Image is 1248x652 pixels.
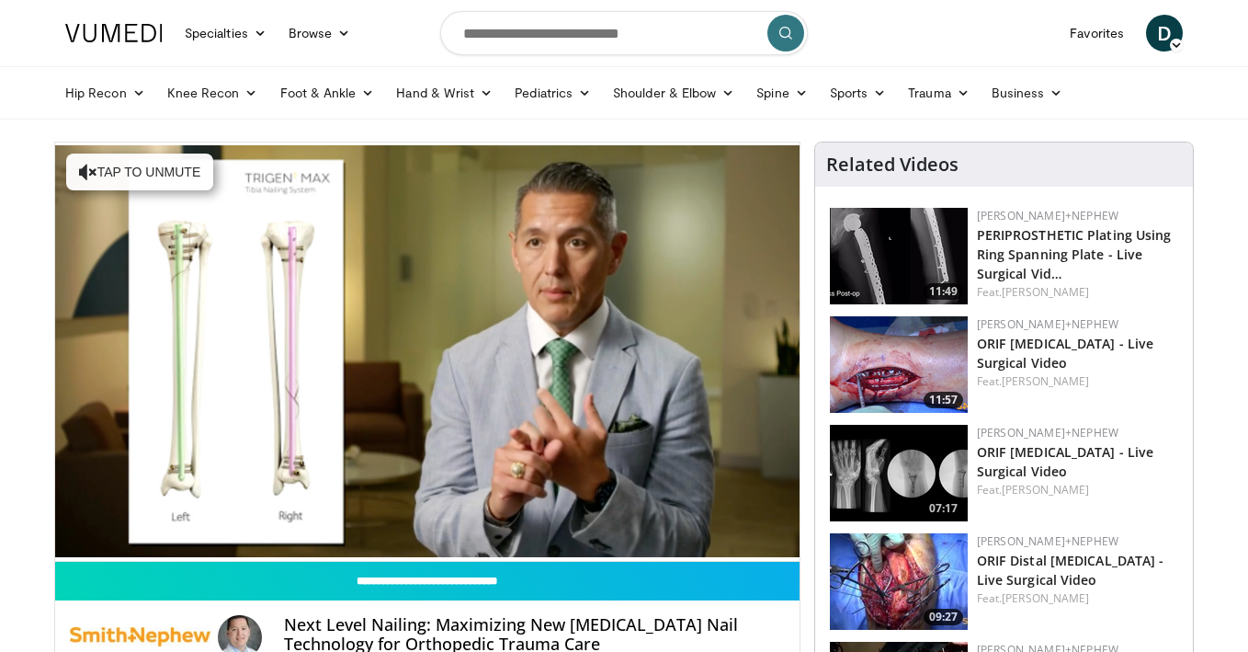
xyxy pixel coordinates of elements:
input: Search topics, interventions [440,11,808,55]
a: Hand & Wrist [385,74,504,111]
div: Feat. [977,590,1178,607]
a: [PERSON_NAME]+Nephew [977,316,1118,332]
button: Tap to unmute [66,154,213,190]
a: Favorites [1059,15,1135,51]
img: 76b75a36-ddff-438c-9767-c71797b4fefb.png.150x105_q85_crop-smart_upscale.png [830,425,968,521]
a: Sports [819,74,898,111]
video-js: Video Player [55,143,800,562]
div: Feat. [977,482,1178,498]
a: Spine [745,74,818,111]
img: 1b697d3a-928d-4a38-851f-df0147e85411.png.150x105_q85_crop-smart_upscale.png [830,316,968,413]
span: 07:17 [924,500,963,517]
span: 11:57 [924,392,963,408]
img: VuMedi Logo [65,24,163,42]
span: 09:27 [924,609,963,625]
a: [PERSON_NAME]+Nephew [977,425,1118,440]
a: [PERSON_NAME] [1002,590,1089,606]
a: 09:27 [830,533,968,630]
a: 11:57 [830,316,968,413]
a: Browse [278,15,362,51]
a: Knee Recon [156,74,269,111]
a: [PERSON_NAME]+Nephew [977,208,1118,223]
a: Foot & Ankle [269,74,386,111]
a: ORIF Distal [MEDICAL_DATA] - Live Surgical Video [977,552,1164,589]
a: 07:17 [830,425,968,521]
img: 3d0a620d-8172-4743-af9a-70d1794863a1.png.150x105_q85_crop-smart_upscale.png [830,208,968,304]
div: Feat. [977,373,1178,390]
a: D [1146,15,1183,51]
img: 0894b3a2-b95c-4996-9ca1-01f3d1055ee3.150x105_q85_crop-smart_upscale.jpg [830,533,968,630]
a: PERIPROSTHETIC Plating Using Ring Spanning Plate - Live Surgical Vid… [977,226,1172,282]
a: [PERSON_NAME] [1002,482,1089,498]
a: 11:49 [830,208,968,304]
a: Pediatrics [504,74,602,111]
a: Hip Recon [54,74,156,111]
div: Feat. [977,284,1178,301]
a: Specialties [174,15,278,51]
a: ORIF [MEDICAL_DATA] - Live Surgical Video [977,335,1154,372]
a: ORIF [MEDICAL_DATA] - Live Surgical Video [977,443,1154,480]
h4: Related Videos [826,154,959,176]
a: Shoulder & Elbow [602,74,745,111]
a: [PERSON_NAME] [1002,284,1089,300]
a: Business [981,74,1074,111]
a: [PERSON_NAME]+Nephew [977,533,1118,549]
a: [PERSON_NAME] [1002,373,1089,389]
a: Trauma [897,74,981,111]
span: 11:49 [924,283,963,300]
